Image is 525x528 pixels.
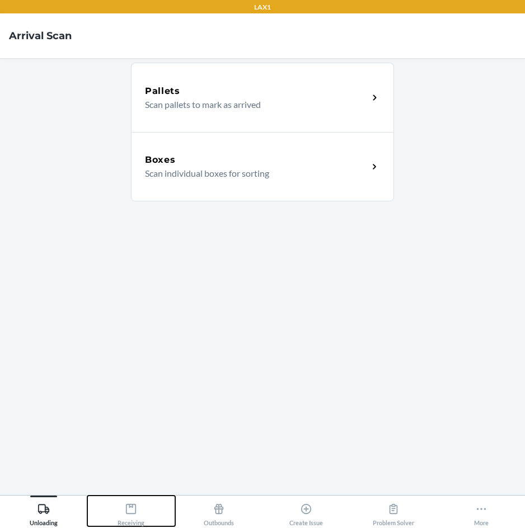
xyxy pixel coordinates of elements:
h5: Boxes [145,153,176,167]
p: Scan individual boxes for sorting [145,167,359,180]
div: More [474,498,489,526]
p: LAX1 [254,2,271,12]
button: More [438,496,525,526]
button: Problem Solver [350,496,437,526]
div: Unloading [30,498,58,526]
div: Create Issue [289,498,323,526]
div: Problem Solver [373,498,414,526]
button: Create Issue [262,496,350,526]
a: BoxesScan individual boxes for sorting [131,132,394,201]
div: Outbounds [204,498,234,526]
button: Receiving [87,496,175,526]
button: Outbounds [175,496,262,526]
p: Scan pallets to mark as arrived [145,98,359,111]
a: PalletsScan pallets to mark as arrived [131,63,394,132]
div: Receiving [118,498,144,526]
h4: Arrival Scan [9,29,72,43]
h5: Pallets [145,84,180,98]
